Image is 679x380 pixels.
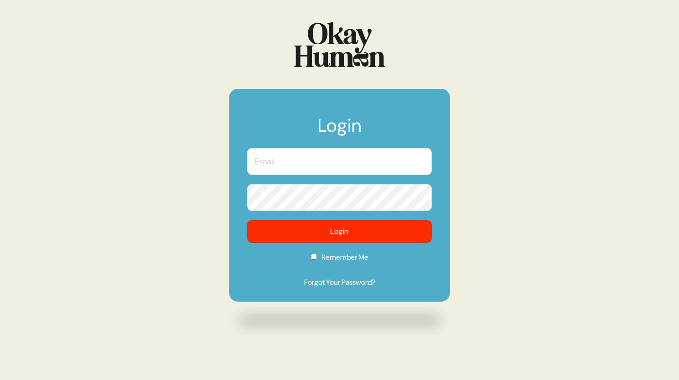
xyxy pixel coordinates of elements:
img: Drop shadow [229,306,450,335]
img: Logo [294,22,385,67]
h1: Login [247,116,432,144]
input: Email [247,148,432,175]
label: Remember Me [247,252,432,269]
input: Remember Me [311,254,317,260]
button: Login [247,220,432,243]
a: Forgot Your Password? [247,277,432,288]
